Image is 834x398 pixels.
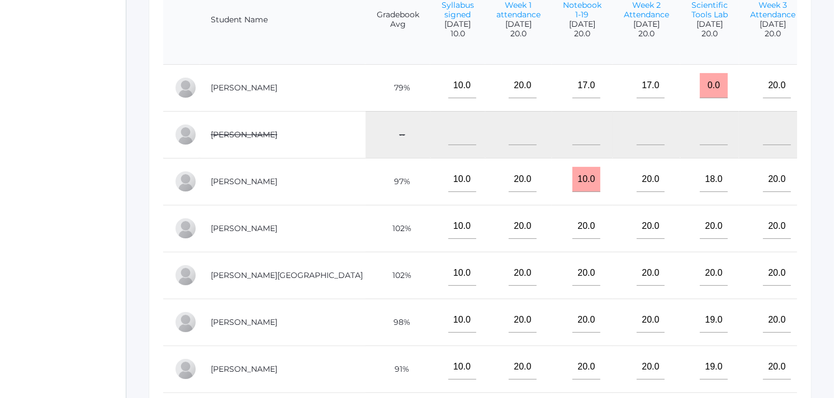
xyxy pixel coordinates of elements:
a: [PERSON_NAME] [211,83,277,93]
span: [DATE] [691,20,728,29]
span: 20.0 [624,29,669,39]
a: [PERSON_NAME] [211,176,277,186]
td: 102% [366,252,430,299]
a: [PERSON_NAME] [211,223,277,233]
td: -- [366,111,430,158]
td: 98% [366,299,430,346]
div: Zoe Carr [174,123,197,146]
span: [DATE] [496,20,541,29]
td: 79% [366,64,430,111]
span: [DATE] [442,20,474,29]
span: 20.0 [563,29,601,39]
td: 91% [366,346,430,392]
div: Reese Carr [174,170,197,193]
div: LaRae Erner [174,217,197,239]
a: [PERSON_NAME] [211,364,277,374]
span: [DATE] [624,20,669,29]
span: 10.0 [442,29,474,39]
a: [PERSON_NAME] [211,317,277,327]
div: Wyatt Hill [174,311,197,333]
div: Ryan Lawler [174,358,197,380]
span: [DATE] [750,20,795,29]
td: 102% [366,205,430,252]
span: [DATE] [563,20,601,29]
a: [PERSON_NAME][GEOGRAPHIC_DATA] [211,270,363,280]
div: Austin Hill [174,264,197,286]
a: [PERSON_NAME] [211,130,277,140]
td: 97% [366,158,430,205]
span: 20.0 [691,29,728,39]
span: 20.0 [496,29,541,39]
div: Pierce Brozek [174,76,197,99]
span: 20.0 [750,29,795,39]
